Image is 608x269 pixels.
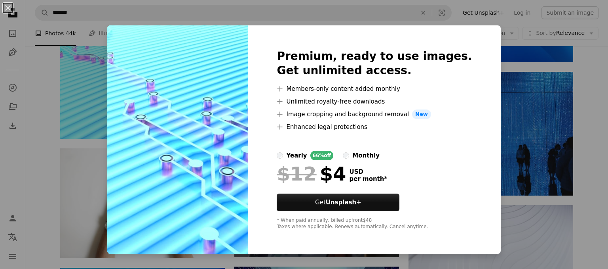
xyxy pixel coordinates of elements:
h2: Premium, ready to use images. Get unlimited access. [277,49,472,78]
div: monthly [352,151,380,160]
span: per month * [349,175,387,183]
div: $4 [277,163,346,184]
div: yearly [286,151,307,160]
img: premium_photo-1671751035209-1591abb5f373 [107,25,248,254]
button: GetUnsplash+ [277,194,399,211]
div: 66% off [310,151,334,160]
span: New [412,110,431,119]
span: $12 [277,163,316,184]
li: Image cropping and background removal [277,110,472,119]
li: Enhanced legal protections [277,122,472,132]
li: Members-only content added monthly [277,84,472,94]
span: USD [349,168,387,175]
input: yearly66%off [277,152,283,159]
div: * When paid annually, billed upfront $48 Taxes where applicable. Renews automatically. Cancel any... [277,217,472,230]
input: monthly [343,152,349,159]
li: Unlimited royalty-free downloads [277,97,472,106]
strong: Unsplash+ [326,199,361,206]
